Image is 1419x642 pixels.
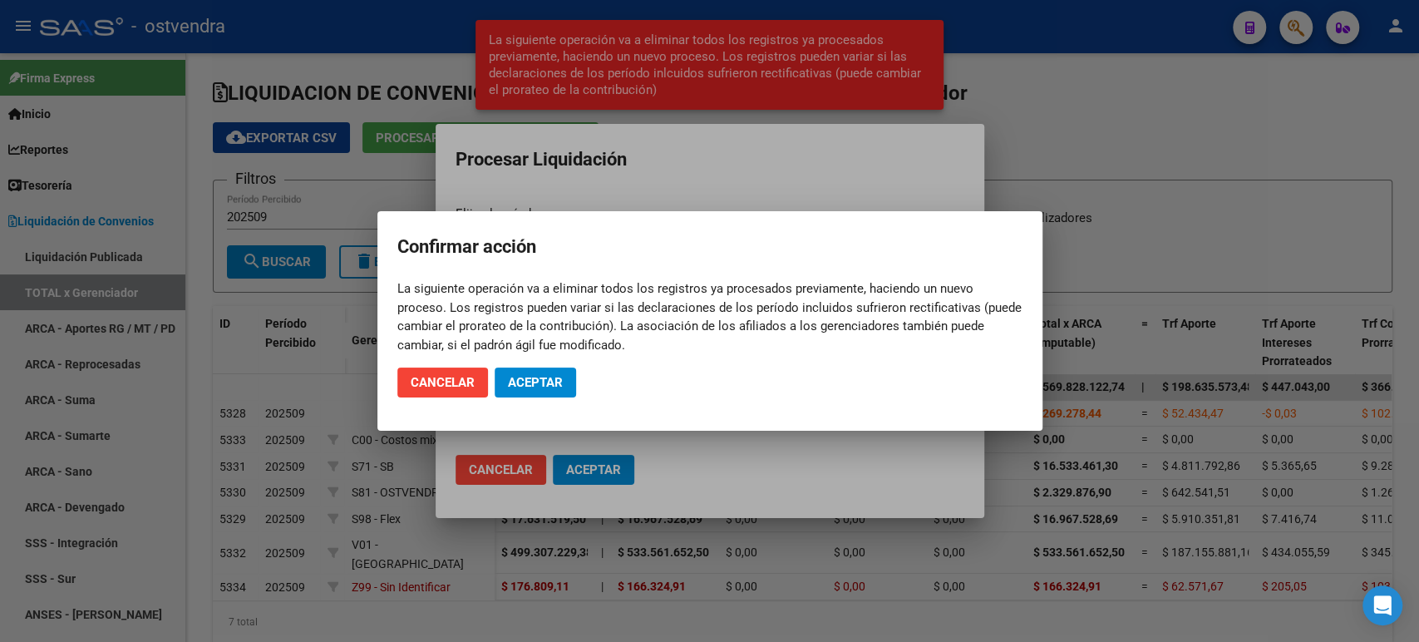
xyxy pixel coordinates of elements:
[397,231,1022,263] h2: Confirmar acción
[1362,585,1402,625] div: Open Intercom Messenger
[377,279,1042,354] mat-dialog-content: La siguiente operación va a eliminar todos los registros ya procesados previamente, haciendo un n...
[508,375,563,390] span: Aceptar
[397,368,488,398] button: Cancelar
[495,368,576,398] button: Aceptar
[411,375,475,390] span: Cancelar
